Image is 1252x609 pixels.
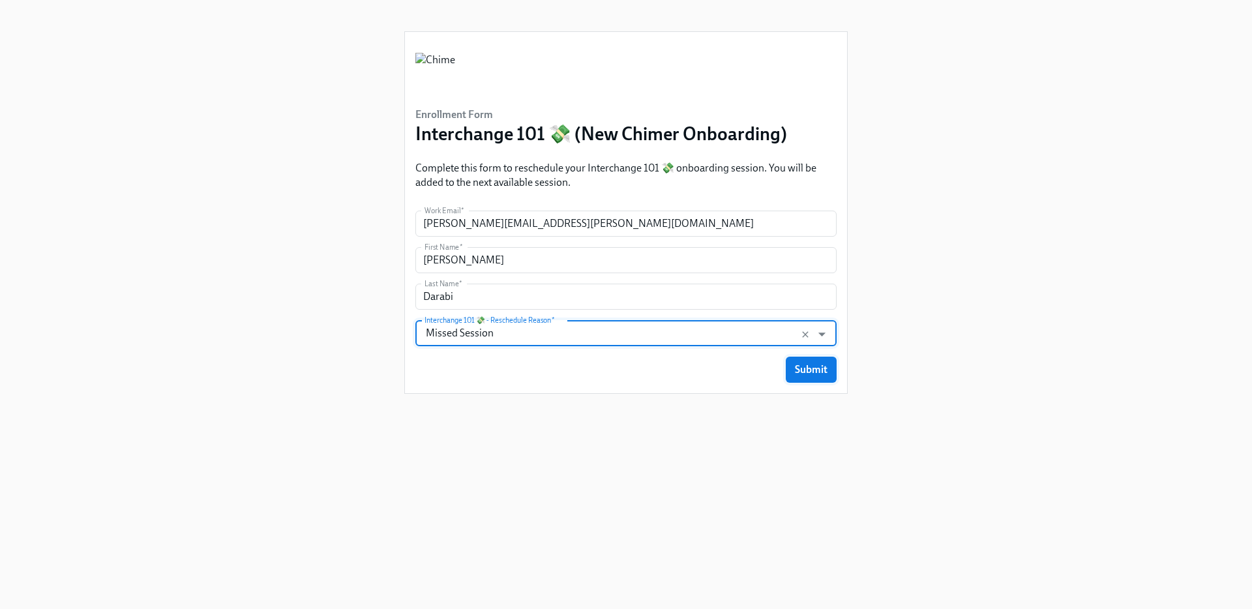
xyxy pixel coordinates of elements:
img: Chime [415,53,455,92]
button: Clear [797,327,813,342]
p: Complete this form to reschedule your Interchange 101 💸 onboarding session. You will be added to ... [415,161,837,190]
span: Submit [795,363,827,376]
button: Submit [786,357,837,383]
h3: Interchange 101 💸 (New Chimer Onboarding) [415,122,787,145]
button: Open [812,324,832,344]
h6: Enrollment Form [415,108,787,122]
